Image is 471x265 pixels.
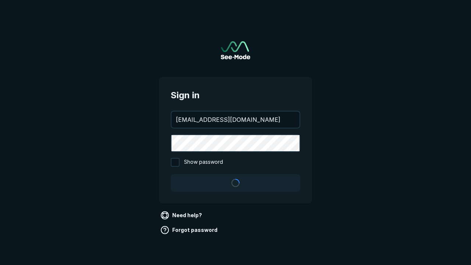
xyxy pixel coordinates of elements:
span: Show password [184,158,223,167]
a: Go to sign in [221,41,250,59]
a: Need help? [159,209,205,221]
span: Sign in [171,89,300,102]
input: your@email.com [171,112,300,128]
img: See-Mode Logo [221,41,250,59]
a: Forgot password [159,224,220,236]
